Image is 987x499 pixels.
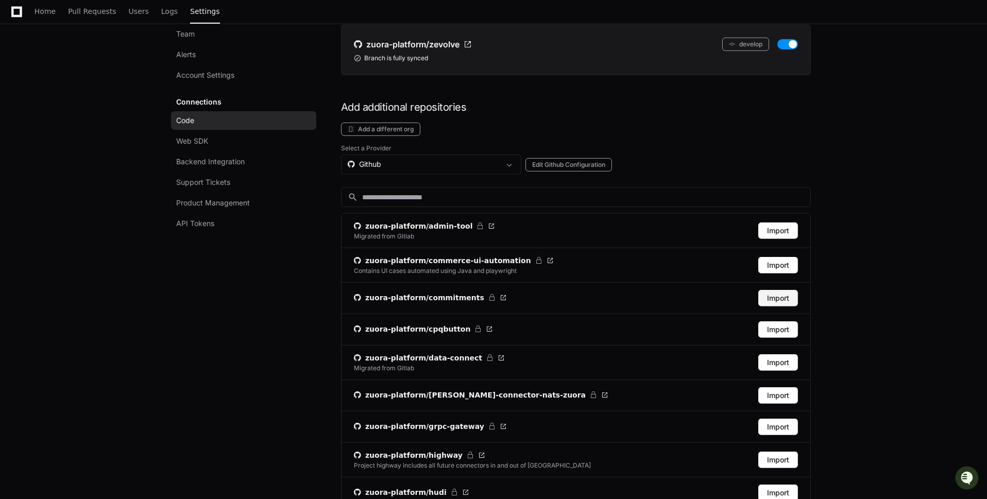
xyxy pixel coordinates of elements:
button: Import [758,354,798,371]
button: Add a different org [341,123,420,136]
button: Edit Github Configuration [525,158,612,171]
div: Project highway includes all future connectors in and out of [GEOGRAPHIC_DATA] [354,461,591,470]
button: Import [758,222,798,239]
span: zuora-platform/admin-tool [365,221,473,231]
span: zuora-platform/commitments [365,292,484,303]
span: Settings [190,8,219,14]
span: zuora-platform/highway [365,450,463,460]
mat-icon: search [348,192,358,202]
button: Import [758,321,798,338]
a: Backend Integration [171,152,316,171]
div: We're available if you need us! [35,87,130,95]
div: Past conversations [10,112,69,120]
a: zuora-platform/[PERSON_NAME]-connector-nats-zuora [354,390,608,400]
span: Account Settings [176,70,234,80]
span: Support Tickets [176,177,230,187]
div: Start new chat [35,76,169,87]
span: zuora-platform/[PERSON_NAME]-connector-nats-zuora [365,390,586,400]
a: zuora-platform/cpqbutton [354,324,493,334]
div: Migrated from Gitlab [354,232,414,240]
a: Product Management [171,194,316,212]
a: Code [171,111,316,130]
a: Powered byPylon [73,160,125,168]
a: zuora-platform/grpc-gateway [354,421,507,432]
span: zuora-platform/hudi [365,487,447,497]
a: API Tokens [171,214,316,233]
span: Code [176,115,194,126]
span: zuora-platform/commerce-ui-automation [365,255,531,266]
span: Logs [161,8,178,14]
h1: Add additional repositories [341,100,811,114]
span: API Tokens [176,218,214,229]
a: zuora-platform/commerce-ui-automation [354,255,554,266]
span: zuora-platform/cpqbutton [365,324,470,334]
a: Web SDK [171,132,316,150]
span: Product Management [176,198,250,208]
span: • [86,137,89,146]
label: Select a Provider [341,144,811,152]
span: zuora-platform/data-connect [365,353,482,363]
button: Import [758,452,798,468]
span: Pull Requests [68,8,116,14]
iframe: Open customer support [954,465,982,493]
button: Import [758,257,798,273]
span: Pylon [103,161,125,168]
div: Migrated from Gitlab [354,364,414,372]
a: zuora-platform/data-connect [354,353,505,363]
img: Sidi Zhu [10,128,27,144]
a: Support Tickets [171,173,316,192]
span: Team [176,29,195,39]
span: Home [35,8,56,14]
span: [DATE] [91,137,112,146]
img: 1756235613930-3d25f9e4-fa56-45dd-b3ad-e072dfbd1548 [10,76,29,95]
a: Account Settings [171,66,316,84]
a: Alerts [171,45,316,64]
span: zuora-platform/grpc-gateway [365,421,484,432]
span: Web SDK [176,136,208,146]
img: PlayerZero [10,10,31,30]
span: [PERSON_NAME] [32,137,83,146]
span: zuora-platform/zevolve [366,38,460,50]
button: Import [758,419,798,435]
span: Backend Integration [176,157,245,167]
a: zuora-platform/highway [354,450,591,460]
span: Alerts [176,49,196,60]
a: Team [171,25,316,43]
button: Import [758,290,798,306]
a: zuora-platform/hudi [354,487,469,497]
span: Users [129,8,149,14]
a: zuora-platform/admin-tool [354,221,496,231]
button: Import [758,387,798,404]
div: Branch is fully synced [354,54,798,62]
div: Welcome [10,41,188,57]
button: See all [160,110,188,122]
a: zuora-platform/commitments [354,292,507,303]
button: develop [722,38,769,51]
button: Start new chat [175,79,188,92]
div: Github [348,159,500,169]
div: Contains UI cases automated using Java and playwright [354,267,517,275]
a: zuora-platform/zevolve [354,38,472,51]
